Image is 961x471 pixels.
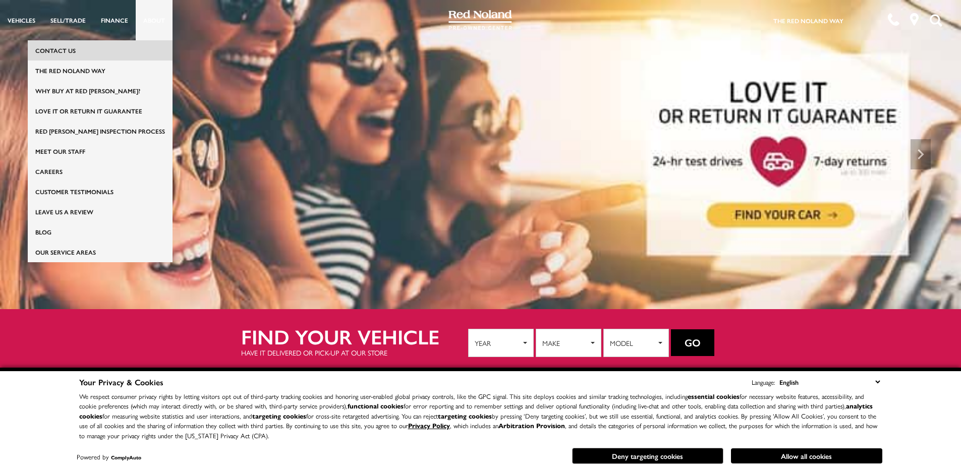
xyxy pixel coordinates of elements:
[28,161,173,182] a: Careers
[79,401,873,421] strong: analytics cookies
[926,1,946,40] button: Open the search field
[773,16,843,25] a: The Red Noland Way
[241,325,468,347] h2: Find your vehicle
[911,139,931,169] div: Next
[79,376,163,388] span: Your Privacy & Cookies
[28,242,173,262] a: Our Service Areas
[603,329,669,357] button: Model
[77,454,141,460] div: Powered by
[28,121,173,141] a: Red [PERSON_NAME] Inspection Process
[28,101,173,121] a: Love It or Return It Guarantee
[536,329,601,357] button: Make
[111,454,141,461] a: ComplyAuto
[241,347,468,358] p: Have it delivered or pick-up at our store
[498,421,565,430] strong: Arbitration Provision
[28,202,173,222] a: Leave Us A Review
[688,391,740,401] strong: essential cookies
[79,391,882,441] p: We respect consumer privacy rights by letting visitors opt out of third-party tracking cookies an...
[671,329,714,357] button: Go
[348,401,404,410] strong: functional cookies
[731,448,882,463] button: Allow all cookies
[448,14,512,24] a: Red Noland Pre-Owned
[777,376,882,388] select: Language Select
[752,379,775,385] div: Language:
[252,411,306,421] strong: targeting cookies
[572,448,723,464] button: Deny targeting cookies
[28,182,173,202] a: Customer Testimonials
[610,335,656,350] span: Model
[28,81,173,101] a: Why Buy at Red [PERSON_NAME]?
[28,40,173,61] a: Contact Us
[28,222,173,242] a: Blog
[408,421,450,430] a: Privacy Policy
[448,10,512,30] img: Red Noland Pre-Owned
[28,141,173,161] a: Meet Our Staff
[475,335,521,350] span: Year
[28,61,173,81] a: The Red Noland Way
[438,411,492,421] strong: targeting cookies
[542,335,588,350] span: Make
[468,329,534,357] button: Year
